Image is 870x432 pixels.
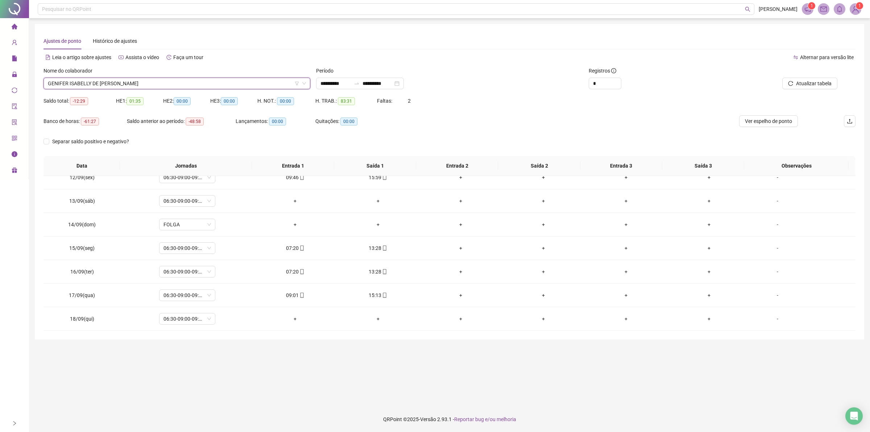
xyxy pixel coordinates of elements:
[745,117,792,125] span: Ver espelho de ponto
[210,97,257,105] div: HE 3:
[12,132,17,147] span: qrcode
[591,315,662,323] div: +
[68,222,96,227] span: 14/09(dom)
[674,244,745,252] div: +
[674,221,745,229] div: +
[845,407,863,425] div: Open Intercom Messenger
[662,156,744,176] th: Saída 3
[808,2,815,9] sup: 1
[186,118,204,126] span: -48:58
[163,196,211,206] span: 06:30-09:00-09:15-12:45
[260,268,331,276] div: 07:20
[508,244,579,252] div: +
[591,197,662,205] div: +
[745,7,750,12] span: search
[12,52,17,67] span: file
[508,291,579,299] div: +
[260,173,331,181] div: 09:46
[302,81,306,86] span: down
[12,148,17,162] span: info-circle
[756,244,799,252] div: -
[836,6,843,12] span: bell
[163,266,211,277] span: 06:30-09:00-09:15-12:45
[589,67,616,75] span: Registros
[174,97,191,105] span: 00:00
[70,97,88,105] span: -12:29
[420,416,436,422] span: Versão
[354,81,360,86] span: swap-right
[49,137,132,145] span: Separar saldo positivo e negativo?
[381,269,387,274] span: mobile
[116,97,163,105] div: HE 1:
[12,100,17,115] span: audit
[163,172,211,183] span: 06:30-09:00-09:15-12:45
[70,269,94,275] span: 16/09(ter)
[796,79,832,87] span: Atualizar tabela
[381,175,387,180] span: mobile
[508,197,579,205] div: +
[43,156,120,176] th: Data
[425,291,496,299] div: +
[508,221,579,229] div: +
[338,97,355,105] span: 83:31
[343,244,414,252] div: 13:28
[45,55,50,60] span: file-text
[811,3,813,8] span: 1
[454,416,516,422] span: Reportar bug e/ou melhoria
[674,197,745,205] div: +
[12,421,17,426] span: right
[334,156,416,176] th: Saída 1
[70,174,95,180] span: 12/09(sex)
[340,118,357,126] span: 00:00
[343,197,414,205] div: +
[498,156,580,176] th: Saída 2
[12,164,17,178] span: gift
[236,117,315,126] div: Lançamentos:
[299,246,304,251] span: mobile
[425,221,496,229] div: +
[343,315,414,323] div: +
[756,291,799,299] div: -
[782,78,837,89] button: Atualizar tabela
[295,81,299,86] span: filter
[756,268,799,276] div: -
[163,219,211,230] span: FOLGA
[81,118,99,126] span: -61:27
[163,97,210,105] div: HE 2:
[856,2,863,9] sup: Atualize o seu contato no menu Meus Dados
[269,118,286,126] span: 00:00
[173,54,203,60] span: Faça um tour
[252,156,334,176] th: Entrada 1
[756,197,799,205] div: -
[508,173,579,181] div: +
[69,292,95,298] span: 17/09(qua)
[163,243,211,254] span: 06:30-09:00-09:15-12:45
[343,221,414,229] div: +
[793,55,798,60] span: swap
[800,54,854,60] span: Alternar para versão lite
[343,268,414,276] div: 13:28
[744,156,849,176] th: Observações
[12,116,17,131] span: solution
[260,244,331,252] div: 07:20
[43,67,97,75] label: Nome do colaborador
[120,156,252,176] th: Jornadas
[508,268,579,276] div: +
[580,156,662,176] th: Entrada 3
[69,198,95,204] span: 13/09(sáb)
[674,315,745,323] div: +
[166,55,171,60] span: history
[119,55,124,60] span: youtube
[408,98,411,104] span: 2
[316,67,338,75] label: Período
[591,244,662,252] div: +
[163,313,211,324] span: 06:30-09:00-09:15-12:45
[508,315,579,323] div: +
[260,197,331,205] div: +
[12,36,17,51] span: user-add
[425,173,496,181] div: +
[299,293,304,298] span: mobile
[48,78,306,89] span: GENIFER ISABELLY DE FREITAS CAMPOS
[850,4,861,15] img: 39591
[756,221,799,229] div: -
